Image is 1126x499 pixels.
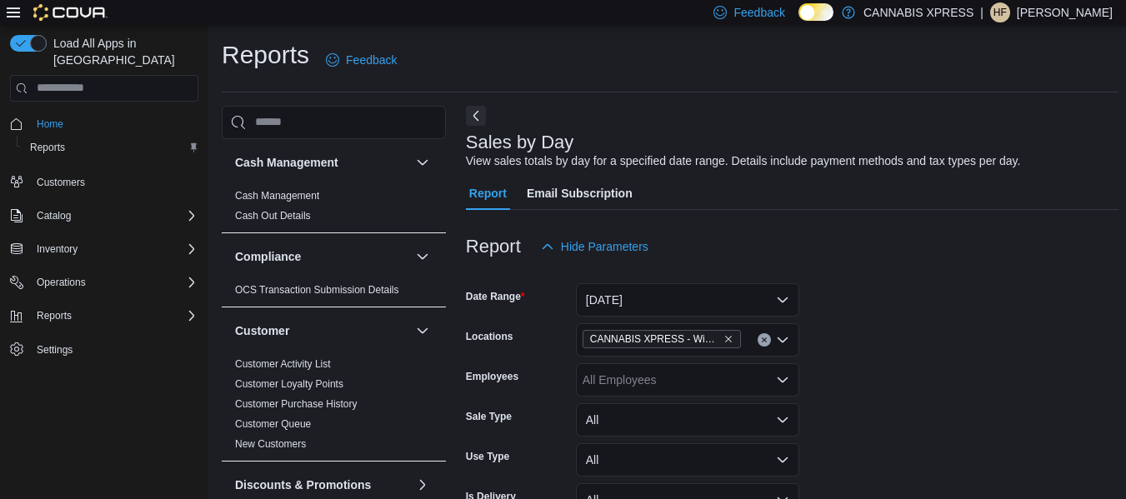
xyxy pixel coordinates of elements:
p: | [980,2,983,22]
button: Home [3,112,205,136]
button: Catalog [3,204,205,227]
a: OCS Transaction Submission Details [235,284,399,296]
p: [PERSON_NAME] [1017,2,1113,22]
span: Home [37,117,63,131]
span: Customer Purchase History [235,397,358,411]
span: Operations [30,272,198,292]
img: Cova [33,4,108,21]
a: Customer Purchase History [235,398,358,410]
a: Feedback [319,43,403,77]
button: Cash Management [413,152,433,172]
label: Employees [466,370,518,383]
a: Customer Queue [235,418,311,430]
span: Catalog [37,209,71,222]
button: Cash Management [235,154,409,171]
button: Reports [3,304,205,327]
span: Settings [37,343,73,357]
nav: Complex example [10,105,198,405]
button: Discounts & Promotions [235,477,409,493]
button: Clear input [758,333,771,347]
button: [DATE] [576,283,799,317]
button: Settings [3,337,205,362]
span: Feedback [733,4,784,21]
a: New Customers [235,438,306,450]
button: Catalog [30,206,78,226]
button: Inventory [3,237,205,261]
a: Settings [30,340,79,360]
span: Home [30,113,198,134]
a: Customers [30,172,92,192]
button: Customer [235,322,409,339]
a: Cash Management [235,190,319,202]
a: Customer Activity List [235,358,331,370]
span: Report [469,177,507,210]
label: Locations [466,330,513,343]
a: Reports [23,137,72,157]
h3: Discounts & Promotions [235,477,371,493]
span: Email Subscription [527,177,633,210]
span: HF [993,2,1007,22]
button: Customers [3,169,205,193]
span: New Customers [235,437,306,451]
button: Remove CANNABIS XPRESS - Wingham (Josephine Street) from selection in this group [723,334,733,344]
div: Cash Management [222,186,446,232]
button: Hide Parameters [534,230,655,263]
h3: Sales by Day [466,132,574,152]
div: Compliance [222,280,446,307]
div: Hayden Flannigan [990,2,1010,22]
label: Date Range [466,290,525,303]
span: Operations [37,276,86,289]
button: Operations [30,272,93,292]
h3: Report [466,237,521,257]
button: All [576,443,799,477]
span: Reports [30,306,198,326]
span: Reports [30,141,65,154]
button: Compliance [235,248,409,265]
span: CANNABIS XPRESS - Wingham ([PERSON_NAME][GEOGRAPHIC_DATA]) [590,331,720,347]
span: Catalog [30,206,198,226]
div: View sales totals by day for a specified date range. Details include payment methods and tax type... [466,152,1021,170]
h3: Cash Management [235,154,338,171]
h1: Reports [222,38,309,72]
div: Customer [222,354,446,461]
span: Feedback [346,52,397,68]
button: Reports [30,306,78,326]
span: Load All Apps in [GEOGRAPHIC_DATA] [47,35,198,68]
label: Use Type [466,450,509,463]
span: Customer Activity List [235,357,331,371]
button: Inventory [30,239,84,259]
h3: Customer [235,322,289,339]
button: Customer [413,321,433,341]
span: Customers [37,176,85,189]
span: Inventory [37,242,78,256]
span: Hide Parameters [561,238,648,255]
span: CANNABIS XPRESS - Wingham (Josephine Street) [583,330,741,348]
button: Compliance [413,247,433,267]
p: CANNABIS XPRESS [863,2,973,22]
h3: Compliance [235,248,301,265]
button: Open list of options [776,333,789,347]
span: Customers [30,171,198,192]
input: Dark Mode [798,3,833,21]
a: Customer Loyalty Points [235,378,343,390]
button: Open list of options [776,373,789,387]
span: Reports [37,309,72,322]
button: Next [466,106,486,126]
label: Sale Type [466,410,512,423]
button: Operations [3,271,205,294]
span: Reports [23,137,198,157]
span: Cash Management [235,189,319,202]
button: Reports [17,136,205,159]
span: Inventory [30,239,198,259]
span: Settings [30,339,198,360]
a: Cash Out Details [235,210,311,222]
button: Discounts & Promotions [413,475,433,495]
a: Home [30,114,70,134]
span: OCS Transaction Submission Details [235,283,399,297]
span: Customer Queue [235,417,311,431]
button: All [576,403,799,437]
span: Customer Loyalty Points [235,377,343,391]
span: Cash Out Details [235,209,311,222]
